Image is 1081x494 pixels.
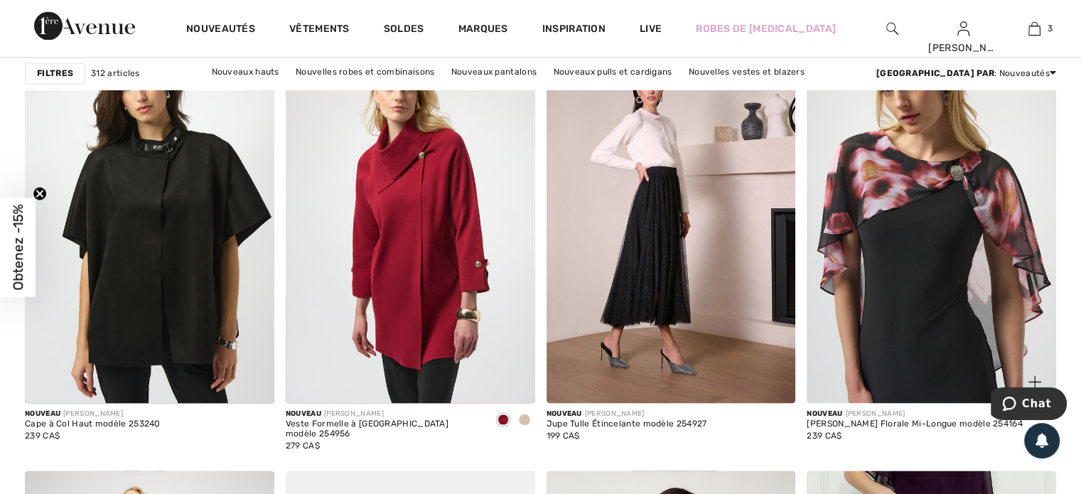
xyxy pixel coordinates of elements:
[10,204,26,290] span: Obtenez -15%
[640,21,662,36] a: Live
[205,63,286,81] a: Nouveaux hauts
[957,20,969,37] img: Mes infos
[547,409,582,418] span: Nouveau
[547,409,707,419] div: [PERSON_NAME]
[25,431,60,441] span: 239 CA$
[547,29,796,403] img: Jupe Tulle Étincelante modèle 254927. Noir
[547,431,580,441] span: 199 CA$
[37,67,73,80] strong: Filtres
[33,186,47,200] button: Close teaser
[286,409,481,419] div: [PERSON_NAME]
[999,20,1069,37] a: 3
[807,431,841,441] span: 239 CA$
[807,409,1023,419] div: [PERSON_NAME]
[289,63,441,81] a: Nouvelles robes et combinaisons
[34,11,135,40] img: 1ère Avenue
[286,409,321,418] span: Nouveau
[25,419,161,429] div: Cape à Col Haut modèle 253240
[542,23,606,38] span: Inspiration
[1028,20,1040,37] img: Mon panier
[807,419,1023,429] div: [PERSON_NAME] Florale Mi-Longue modèle 254164
[876,68,994,78] strong: [GEOGRAPHIC_DATA] par
[444,63,544,81] a: Nouveaux pantalons
[696,21,836,36] a: Robes de [MEDICAL_DATA]
[876,67,1056,80] div: : Nouveautés
[289,23,350,38] a: Vêtements
[458,23,508,38] a: Marques
[384,23,424,38] a: Soldes
[186,23,255,38] a: Nouveautés
[91,67,140,80] span: 312 articles
[1048,22,1053,35] span: 3
[25,409,60,418] span: Nouveau
[547,419,707,429] div: Jupe Tulle Étincelante modèle 254927
[928,41,998,55] div: [PERSON_NAME]
[991,387,1067,423] iframe: Ouvre un widget dans lequel vous pouvez chatter avec l’un de nos agents
[957,21,969,35] a: Se connecter
[514,409,535,432] div: Birch melange
[682,63,812,81] a: Nouvelles vestes et blazers
[1028,375,1041,388] img: plus_v2.svg
[807,29,1056,403] a: Robe Fourreau Florale Mi-Longue modèle 254164. Noir/Multi
[473,81,625,100] a: Nouveaux vêtements d'extérieur
[25,29,274,403] img: Cape à Col Haut modèle 253240. Noir
[493,409,514,432] div: Deep cherry
[807,409,842,418] span: Nouveau
[286,419,481,439] div: Veste Formelle à [GEOGRAPHIC_DATA] modèle 254956
[25,409,161,419] div: [PERSON_NAME]
[286,29,535,403] img: Veste Formelle à Col Châle modèle 254956. Deep cherry
[886,20,898,37] img: recherche
[286,441,320,451] span: 279 CA$
[546,63,679,81] a: Nouveaux pulls et cardigans
[390,81,470,100] a: Nouvelles jupes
